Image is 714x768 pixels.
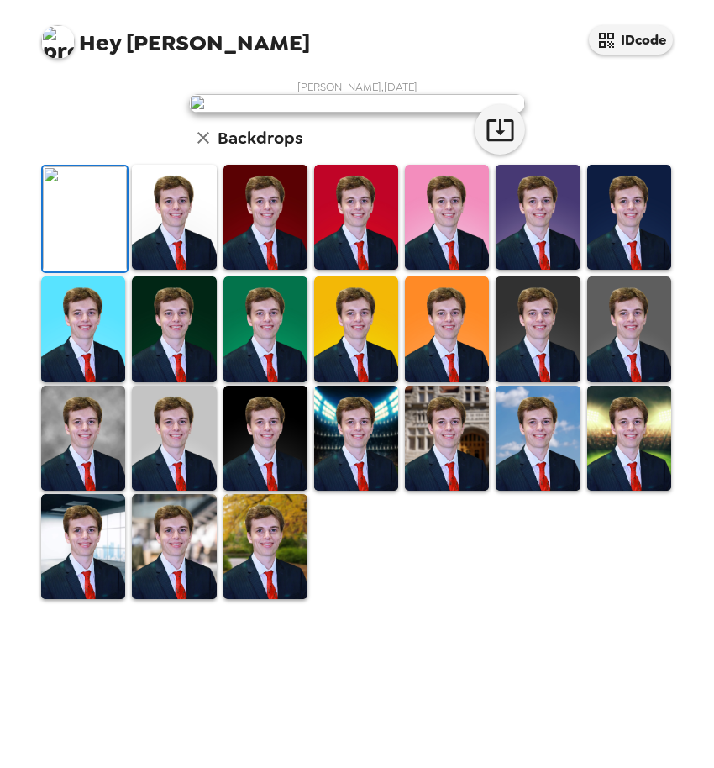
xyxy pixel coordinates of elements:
[189,94,525,113] img: user
[41,25,75,59] img: profile pic
[79,28,121,58] span: Hey
[589,25,673,55] button: IDcode
[43,166,127,271] img: Original
[218,124,302,151] h6: Backdrops
[41,17,310,55] span: [PERSON_NAME]
[297,80,417,94] span: [PERSON_NAME] , [DATE]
